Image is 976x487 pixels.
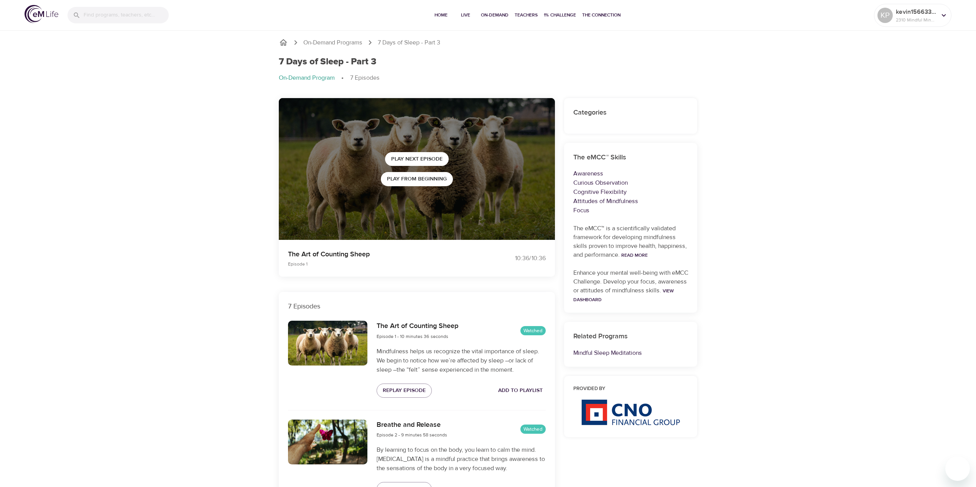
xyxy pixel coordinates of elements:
[432,11,450,19] span: Home
[456,11,475,19] span: Live
[387,174,447,184] span: Play from beginning
[498,386,543,395] span: Add to Playlist
[573,187,688,197] p: Cognitive Flexibility
[279,74,335,82] p: On-Demand Program
[582,11,620,19] span: The Connection
[573,331,688,342] h6: Related Programs
[573,169,688,178] p: Awareness
[279,38,698,47] nav: breadcrumb
[481,11,509,19] span: On-Demand
[573,385,688,393] h6: Provided by
[621,252,648,258] a: Read More
[385,152,449,166] button: Play Next Episode
[495,384,546,398] button: Add to Playlist
[25,5,58,23] img: logo
[391,154,443,164] span: Play Next Episode
[377,321,458,332] h6: The Art of Counting Sheep
[573,349,642,357] a: Mindful Sleep Meditations
[381,172,453,186] button: Play from beginning
[515,11,538,19] span: Teachers
[383,386,426,395] span: Replay Episode
[303,38,362,47] a: On-Demand Programs
[573,269,688,304] p: Enhance your mental well-being with eMCC Challenge. Develop your focus, awareness or attitudes of...
[84,7,169,23] input: Find programs, teachers, etc...
[573,197,688,206] p: Attitudes of Mindfulness
[288,249,479,259] p: The Art of Counting Sheep
[573,178,688,187] p: Curious Observation
[377,432,447,438] span: Episode 2 - 9 minutes 58 seconds
[279,56,376,67] h1: 7 Days of Sleep - Part 3
[573,224,688,259] p: The eMCC™ is a scientifically validated framework for developing mindfulness skills proven to imp...
[544,11,576,19] span: 1% Challenge
[488,254,546,263] div: 10:36 / 10:36
[945,456,970,481] iframe: Button to launch messaging window
[288,261,479,267] p: Episode 1
[279,74,698,83] nav: breadcrumb
[377,333,448,339] span: Episode 1 - 10 minutes 36 seconds
[573,152,688,163] h6: The eMCC™ Skills
[377,347,545,374] p: Mindfulness helps us recognize the vital importance of sleep. We begin to notice how we’re affect...
[288,301,546,312] p: 7 Episodes
[520,327,546,335] span: Watched
[581,399,680,425] img: CNO%20logo.png
[573,107,688,118] h6: Categories
[378,38,440,47] p: 7 Days of Sleep - Part 3
[877,8,893,23] div: KP
[350,74,380,82] p: 7 Episodes
[573,288,674,303] a: View Dashboard
[896,7,936,16] p: kevin1566334393
[896,16,936,23] p: 2310 Mindful Minutes
[377,445,545,473] p: By learning to focus on the body, you learn to calm the mind. [MEDICAL_DATA] is a mindful practic...
[377,420,447,431] h6: Breathe and Release
[377,384,432,398] button: Replay Episode
[520,426,546,433] span: Watched
[573,206,688,215] p: Focus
